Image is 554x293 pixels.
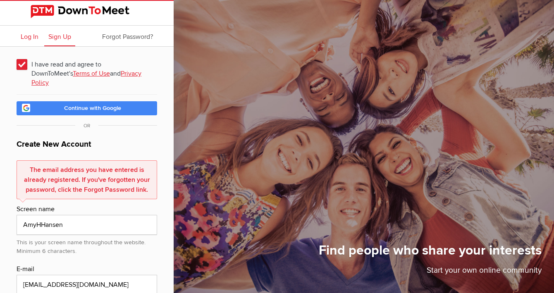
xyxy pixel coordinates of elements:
[17,235,157,256] div: This is your screen name throughout the website. Minimum 6 characters.
[31,5,143,18] img: DownToMeet
[17,138,157,155] h1: Create New Account
[21,33,38,41] span: Log In
[73,69,110,78] a: Terms of Use
[319,264,542,281] p: Start your own online community
[17,26,43,46] a: Log In
[75,123,98,129] span: OR
[17,101,157,115] a: Continue with Google
[64,105,121,112] span: Continue with Google
[17,264,157,275] div: E-mail
[17,160,157,199] div: The email address you have entered is already registered. If you've forgotten your password, clic...
[102,33,153,41] span: Forgot Password?
[48,33,71,41] span: Sign Up
[17,215,157,235] input: e.g. John Smith or John S.
[44,26,75,46] a: Sign Up
[17,57,157,71] span: I have read and agree to DownToMeet's and
[319,242,542,264] h1: Find people who share your interests
[17,204,157,215] div: Screen name
[98,26,157,46] a: Forgot Password?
